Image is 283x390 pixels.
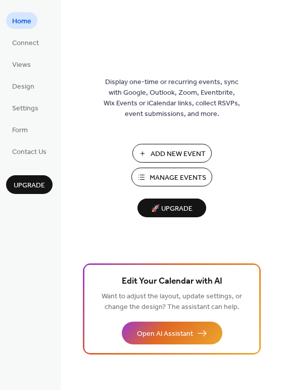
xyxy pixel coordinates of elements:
[144,202,200,216] span: 🚀 Upgrade
[12,16,31,27] span: Home
[150,173,206,183] span: Manage Events
[6,175,53,194] button: Upgrade
[14,180,45,191] span: Upgrade
[6,12,37,29] a: Home
[12,60,31,70] span: Views
[102,290,242,314] span: Want to adjust the layout, update settings, or change the design? The assistant can help.
[131,168,212,186] button: Manage Events
[12,82,34,92] span: Design
[12,125,28,136] span: Form
[151,149,206,160] span: Add New Event
[122,275,222,289] span: Edit Your Calendar with AI
[6,56,37,72] a: Views
[104,77,240,120] span: Display one-time or recurring events, sync with Google, Outlook, Zoom, Eventbrite, Wix Events or ...
[137,329,193,339] span: Open AI Assistant
[6,121,34,138] a: Form
[122,322,222,344] button: Open AI Assistant
[6,77,40,94] a: Design
[137,199,206,217] button: 🚀 Upgrade
[12,147,46,158] span: Contact Us
[12,103,38,114] span: Settings
[12,38,39,49] span: Connect
[6,34,45,51] a: Connect
[6,143,53,160] a: Contact Us
[132,144,212,163] button: Add New Event
[6,99,44,116] a: Settings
